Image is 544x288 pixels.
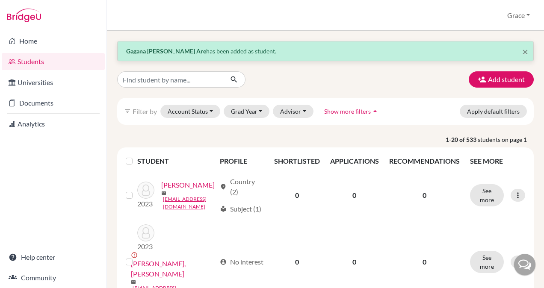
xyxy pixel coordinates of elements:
button: Advisor [273,105,313,118]
a: Community [2,269,105,286]
th: STUDENT [137,151,215,171]
span: Filter by [133,107,157,115]
img: Abburi, Mokshitha [137,182,154,199]
button: Grace [503,7,534,24]
p: 0 [389,190,460,200]
strong: 1-20 of 533 [446,135,478,144]
span: location_on [220,183,227,190]
span: error_outline [131,252,139,259]
span: mail [131,279,136,285]
div: Country (2) [220,176,264,197]
div: No interest [220,257,263,267]
a: Help center [2,249,105,266]
a: [PERSON_NAME], [PERSON_NAME] [131,259,216,279]
button: See more [470,184,504,206]
td: 0 [269,171,325,219]
span: × [522,45,528,58]
button: Apply default filters [460,105,527,118]
span: students on page 1 [478,135,534,144]
button: See more [470,251,504,273]
th: SEE MORE [465,151,530,171]
div: Subject (1) [220,204,261,214]
a: [PERSON_NAME] [161,180,215,190]
th: SHORTLISTED [269,151,325,171]
a: Students [2,53,105,70]
p: 2023 [137,241,154,252]
p: 2023 [137,199,154,209]
a: Home [2,32,105,50]
i: arrow_drop_up [371,107,379,115]
a: Analytics [2,115,105,132]
button: Add student [469,71,534,88]
span: account_circle [220,259,227,265]
button: Show more filtersarrow_drop_up [317,105,387,118]
img: Bridge-U [7,9,41,22]
i: filter_list [124,108,131,115]
input: Find student by name... [117,71,223,88]
td: 0 [325,171,384,219]
a: Documents [2,94,105,112]
span: Show more filters [324,108,371,115]
span: mail [161,191,166,196]
span: local_library [220,206,227,212]
p: has been added as student. [126,47,525,56]
strong: Gagana [PERSON_NAME] Are [126,47,206,55]
img: Abdul Rehman, Abdul Rehman [137,224,154,241]
button: Account Status [160,105,220,118]
button: Grad Year [224,105,270,118]
p: 0 [389,257,460,267]
a: Universities [2,74,105,91]
th: PROFILE [215,151,269,171]
th: RECOMMENDATIONS [384,151,465,171]
th: APPLICATIONS [325,151,384,171]
a: [EMAIL_ADDRESS][DOMAIN_NAME] [163,195,216,211]
button: Close [522,47,528,57]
